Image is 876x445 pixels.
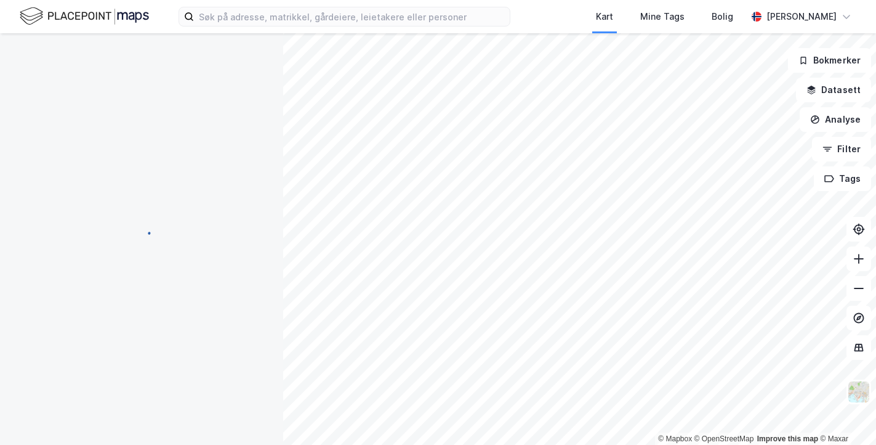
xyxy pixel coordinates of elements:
[712,9,733,24] div: Bolig
[194,7,510,26] input: Søk på adresse, matrikkel, gårdeiere, leietakere eller personer
[694,435,754,443] a: OpenStreetMap
[640,9,685,24] div: Mine Tags
[757,435,818,443] a: Improve this map
[766,9,837,24] div: [PERSON_NAME]
[800,107,871,132] button: Analyse
[812,137,871,161] button: Filter
[658,435,692,443] a: Mapbox
[20,6,149,27] img: logo.f888ab2527a4732fd821a326f86c7f29.svg
[814,386,876,445] iframe: Chat Widget
[132,222,151,242] img: spinner.a6d8c91a73a9ac5275cf975e30b51cfb.svg
[596,9,613,24] div: Kart
[796,78,871,102] button: Datasett
[788,48,871,73] button: Bokmerker
[814,166,871,191] button: Tags
[814,386,876,445] div: Kontrollprogram for chat
[847,380,870,404] img: Z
